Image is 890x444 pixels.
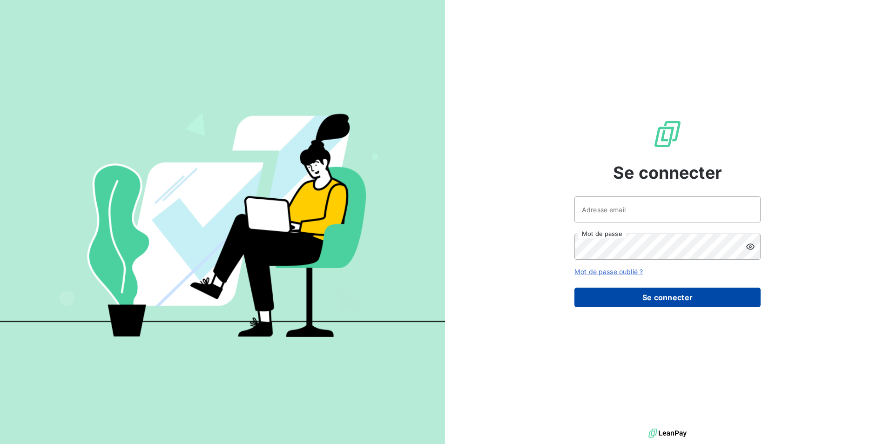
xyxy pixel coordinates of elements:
[574,288,761,307] button: Se connecter
[574,196,761,222] input: placeholder
[653,119,682,149] img: Logo LeanPay
[574,268,643,276] a: Mot de passe oublié ?
[648,426,687,440] img: logo
[613,160,722,185] span: Se connecter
